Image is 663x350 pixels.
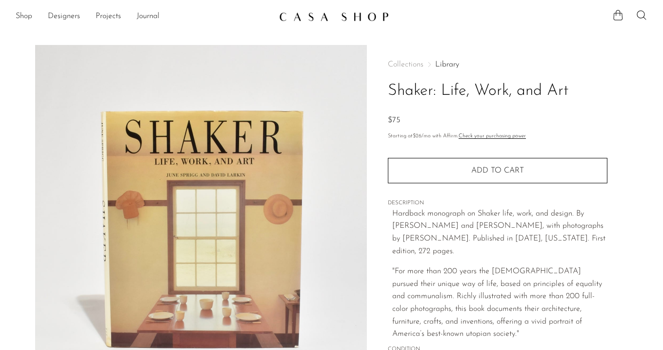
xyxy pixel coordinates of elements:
[435,61,459,68] a: Library
[392,208,607,258] p: Hardback monograph on Shaker life, work, and design. By [PERSON_NAME] and [PERSON_NAME], with pho...
[16,10,32,23] a: Shop
[16,8,271,25] ul: NEW HEADER MENU
[388,61,607,68] nav: Breadcrumbs
[413,133,422,139] span: $26
[48,10,80,23] a: Designers
[388,158,607,183] button: Add to cart
[388,132,607,141] p: Starting at /mo with Affirm.
[471,167,524,175] span: Add to cart
[388,61,423,68] span: Collections
[388,116,400,124] span: $75
[459,133,526,139] a: Check your purchasing power - Learn more about Affirm Financing (opens in modal)
[388,79,607,104] h1: Shaker: Life, Work, and Art
[392,265,607,341] p: "For more than 200 years the [DEMOGRAPHIC_DATA] pursued their unique way of life, based on princi...
[388,199,607,208] span: DESCRIPTION
[137,10,160,23] a: Journal
[96,10,121,23] a: Projects
[16,8,271,25] nav: Desktop navigation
